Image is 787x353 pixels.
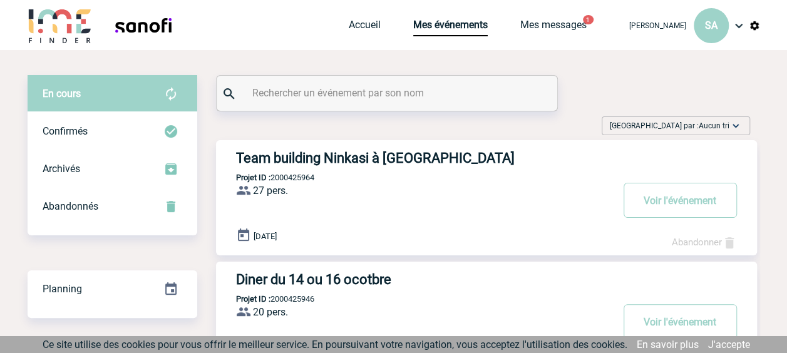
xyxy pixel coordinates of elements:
a: En savoir plus [637,339,699,350]
span: 20 pers. [253,306,288,318]
span: 27 pers. [253,185,288,197]
img: baseline_expand_more_white_24dp-b.png [729,120,742,132]
a: Team building Ninkasi à [GEOGRAPHIC_DATA] [216,150,757,166]
h3: Team building Ninkasi à [GEOGRAPHIC_DATA] [236,150,612,166]
button: 1 [583,15,594,24]
span: Abandonnés [43,200,98,212]
h3: Diner du 14 ou 16 ocotbre [236,272,612,287]
img: IME-Finder [28,8,93,43]
input: Rechercher un événement par son nom [249,84,528,102]
b: Projet ID : [236,173,270,182]
span: Archivés [43,163,80,175]
a: J'accepte [708,339,750,350]
span: [PERSON_NAME] [629,21,686,30]
a: Mes messages [520,19,587,36]
span: Confirmés [43,125,88,137]
div: Retrouvez ici tous vos événements organisés par date et état d'avancement [28,270,197,308]
a: Abandonner [672,237,737,248]
button: Voir l'événement [624,304,737,339]
a: Planning [28,270,197,307]
span: Ce site utilise des cookies pour vous offrir le meilleur service. En poursuivant votre navigation... [43,339,627,350]
span: [GEOGRAPHIC_DATA] par : [610,120,729,132]
p: 2000425946 [216,294,314,304]
span: Planning [43,283,82,295]
span: En cours [43,88,81,100]
span: Aucun tri [699,121,729,130]
p: 2000425964 [216,173,314,182]
div: Retrouvez ici tous vos événements annulés [28,188,197,225]
span: SA [705,19,718,31]
a: Mes événements [413,19,488,36]
b: Projet ID : [236,294,270,304]
div: Retrouvez ici tous les événements que vous avez décidé d'archiver [28,150,197,188]
a: Accueil [349,19,381,36]
div: Retrouvez ici tous vos évènements avant confirmation [28,75,197,113]
a: Diner du 14 ou 16 ocotbre [216,272,757,287]
button: Voir l'événement [624,183,737,218]
span: [DATE] [254,232,277,241]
